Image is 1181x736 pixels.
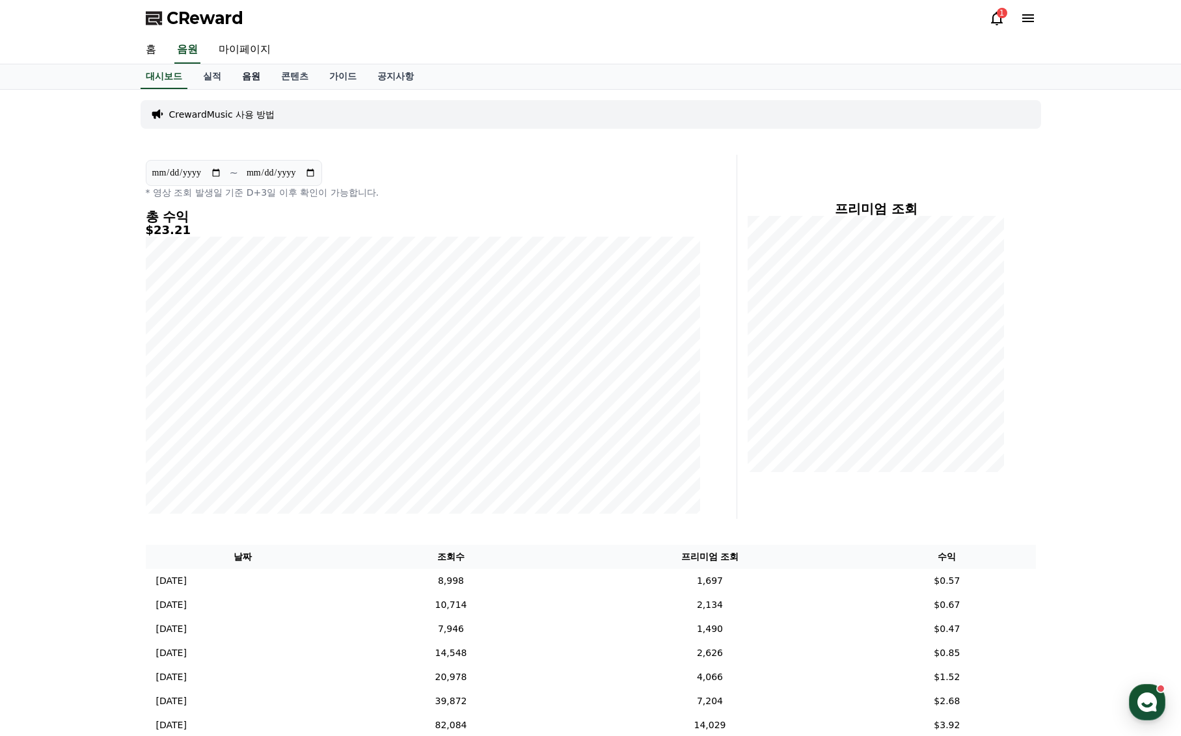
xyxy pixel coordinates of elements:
td: 39,872 [340,689,562,713]
td: $1.52 [858,665,1035,689]
td: $0.47 [858,617,1035,641]
a: 콘텐츠 [271,64,319,89]
p: [DATE] [156,598,187,612]
p: ~ [230,165,238,181]
a: 마이페이지 [208,36,281,64]
td: $0.67 [858,593,1035,617]
td: 7,946 [340,617,562,641]
a: 실적 [193,64,232,89]
p: [DATE] [156,646,187,660]
p: [DATE] [156,574,187,588]
span: 대화 [119,432,135,443]
span: CReward [167,8,243,29]
td: 20,978 [340,665,562,689]
span: 설정 [201,432,217,442]
td: 1,490 [562,617,858,641]
a: 홈 [135,36,167,64]
a: 가이드 [319,64,367,89]
a: 대시보드 [141,64,187,89]
td: 4,066 [562,665,858,689]
th: 조회수 [340,545,562,569]
a: 공지사항 [367,64,424,89]
div: 1 [997,8,1007,18]
td: 2,626 [562,641,858,665]
td: $0.85 [858,641,1035,665]
td: 14,548 [340,641,562,665]
h4: 총 수익 [146,209,700,224]
p: * 영상 조회 발생일 기준 D+3일 이후 확인이 가능합니다. [146,186,700,199]
h4: 프리미엄 조회 [748,202,1005,216]
td: 8,998 [340,569,562,593]
a: 음원 [174,36,200,64]
th: 날짜 [146,545,341,569]
p: [DATE] [156,718,187,732]
span: 홈 [41,432,49,442]
p: [DATE] [156,694,187,708]
a: 설정 [168,412,250,445]
a: 대화 [86,412,168,445]
a: CReward [146,8,243,29]
h5: $23.21 [146,224,700,237]
a: CrewardMusic 사용 방법 [169,108,275,121]
td: $0.57 [858,569,1035,593]
a: 홈 [4,412,86,445]
td: 7,204 [562,689,858,713]
td: 10,714 [340,593,562,617]
th: 수익 [858,545,1035,569]
p: [DATE] [156,622,187,636]
p: [DATE] [156,670,187,684]
td: 1,697 [562,569,858,593]
td: 2,134 [562,593,858,617]
td: $2.68 [858,689,1035,713]
a: 음원 [232,64,271,89]
th: 프리미엄 조회 [562,545,858,569]
a: 1 [989,10,1005,26]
